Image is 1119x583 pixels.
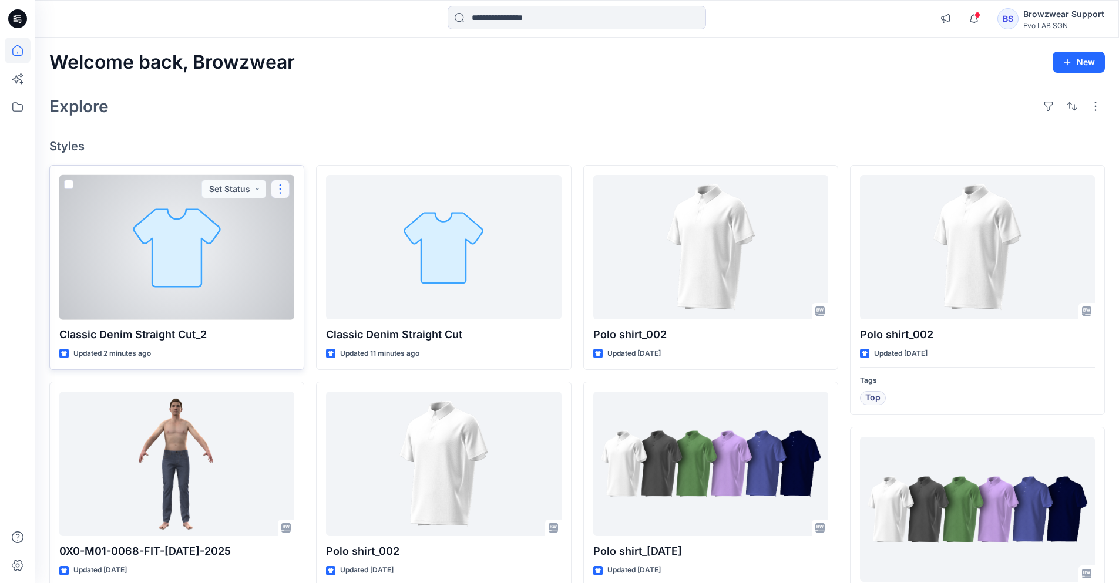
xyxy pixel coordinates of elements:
a: Polo shirt_002 [860,175,1095,320]
p: 0X0-M01-0068-FIT-[DATE]-2025 [59,543,294,560]
p: Updated [DATE] [73,564,127,577]
a: Polo shirt_11Sep2025 [593,392,828,537]
p: Updated [DATE] [607,564,661,577]
a: Polo shirt_002 [326,392,561,537]
div: BS [997,8,1019,29]
h4: Styles [49,139,1105,153]
a: Classic Denim Straight Cut_2 [59,175,294,320]
a: Polo shirt_11Sep2025 [860,437,1095,582]
h2: Welcome back, Browzwear [49,52,295,73]
p: Classic Denim Straight Cut_2 [59,326,294,343]
p: Polo shirt_[DATE] [593,543,828,560]
div: Browzwear Support [1023,7,1104,21]
p: Polo shirt_002 [860,326,1095,343]
a: Polo shirt_002 [593,175,828,320]
p: Updated 11 minutes ago [340,348,419,360]
p: Updated [DATE] [607,348,661,360]
button: New [1053,52,1105,73]
p: Updated 2 minutes ago [73,348,151,360]
p: Updated [DATE] [340,564,394,577]
p: Classic Denim Straight Cut [326,326,561,343]
p: Polo shirt_002 [326,543,561,560]
div: Evo LAB SGN [1023,21,1104,30]
h2: Explore [49,97,109,116]
span: Top [865,391,881,405]
p: Updated [DATE] [874,348,928,360]
a: 0X0-M01-0068-FIT-JUL-2025 [59,392,294,537]
p: Polo shirt_002 [593,326,828,343]
a: Classic Denim Straight Cut [326,175,561,320]
p: Tags [860,375,1095,387]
